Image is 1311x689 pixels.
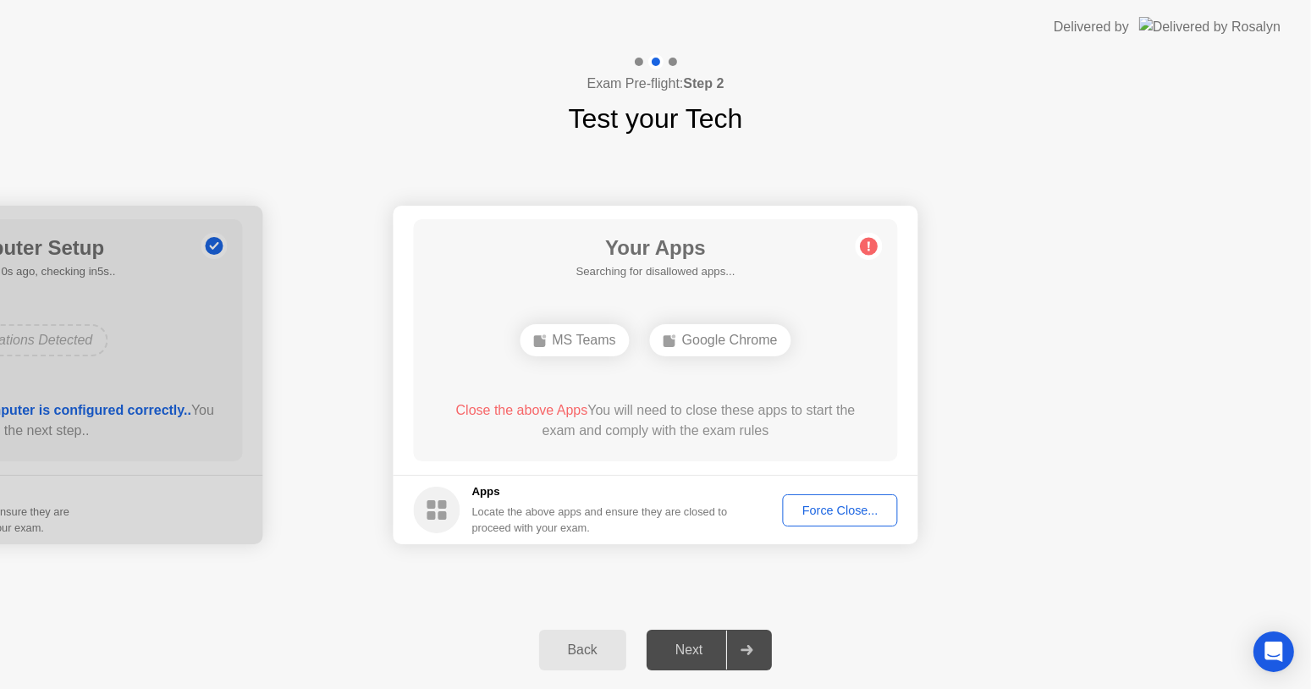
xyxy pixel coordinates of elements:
div: MS Teams [520,324,629,356]
div: Locate the above apps and ensure they are closed to proceed with your exam. [472,504,729,536]
h4: Exam Pre-flight: [587,74,724,94]
h5: Apps [472,483,729,500]
button: Back [539,630,626,670]
img: Delivered by Rosalyn [1139,17,1281,36]
div: Next [652,642,727,658]
h1: Your Apps [576,233,735,263]
h5: Searching for disallowed apps... [576,263,735,280]
div: Back [544,642,621,658]
h1: Test your Tech [569,98,743,139]
div: Force Close... [789,504,892,517]
button: Next [647,630,773,670]
b: Step 2 [683,76,724,91]
div: Open Intercom Messenger [1253,631,1294,672]
div: You will need to close these apps to start the exam and comply with the exam rules [438,400,873,441]
div: Google Chrome [650,324,791,356]
span: Close the above Apps [456,403,588,417]
button: Force Close... [783,494,898,526]
div: Delivered by [1054,17,1129,37]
